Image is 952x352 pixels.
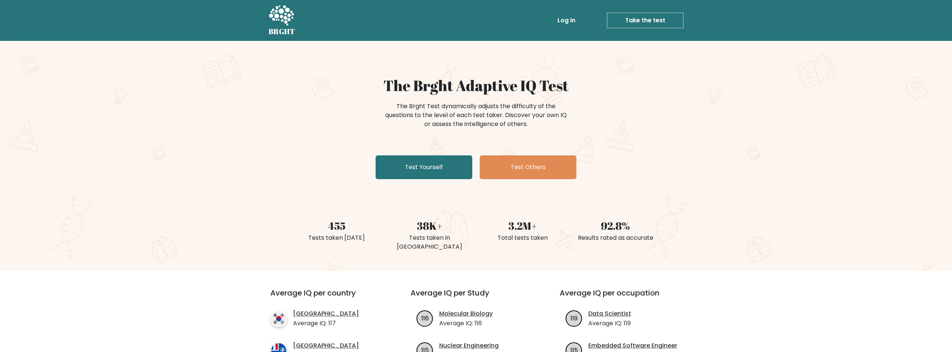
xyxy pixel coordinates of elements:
[588,309,631,318] a: Data Scientist
[554,13,578,28] a: Log in
[588,319,631,328] p: Average IQ: 119
[293,319,359,328] p: Average IQ: 117
[387,218,472,233] div: 38K+
[293,309,359,318] a: [GEOGRAPHIC_DATA]
[376,155,472,179] a: Test Yourself
[480,155,576,179] a: Test Others
[560,288,691,306] h3: Average IQ per occupation
[295,218,379,233] div: 455
[439,309,493,318] a: Molecular Biology
[570,314,578,322] text: 119
[268,27,295,36] h5: BRGHT
[588,341,677,350] a: Embedded Software Engineer
[268,3,295,38] a: BRGHT
[295,233,379,242] div: Tests taken [DATE]
[387,233,472,251] div: Tests taken in [GEOGRAPHIC_DATA]
[270,310,287,327] img: country
[480,218,565,233] div: 3.2M+
[607,13,684,28] a: Take the test
[439,319,493,328] p: Average IQ: 116
[421,314,428,322] text: 116
[573,233,657,242] div: Results rated as accurate
[480,233,565,242] div: Total tests taken
[270,288,384,306] h3: Average IQ per country
[439,341,499,350] a: Nuclear Engineering
[293,341,359,350] a: [GEOGRAPHIC_DATA]
[383,102,569,129] div: The Brght Test dynamically adjusts the difficulty of the questions to the level of each test take...
[411,288,542,306] h3: Average IQ per Study
[295,77,657,94] h1: The Brght Adaptive IQ Test
[573,218,657,233] div: 92.8%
